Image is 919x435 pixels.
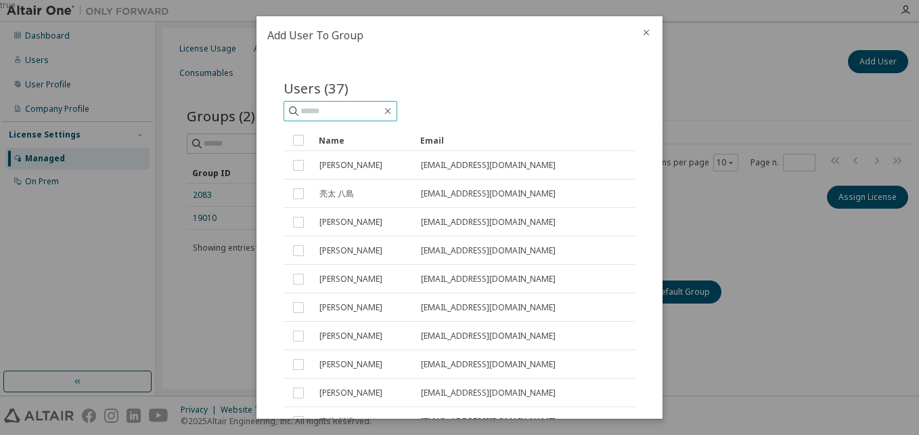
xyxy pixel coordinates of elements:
span: [PERSON_NAME] [319,302,382,313]
span: [EMAIL_ADDRESS][DOMAIN_NAME] [421,302,556,313]
span: [PERSON_NAME] [319,160,382,171]
div: Email [420,129,612,151]
button: close [641,27,652,38]
span: 泰斗 川崎 [319,416,354,427]
span: [EMAIL_ADDRESS][DOMAIN_NAME] [421,217,556,228]
span: [EMAIL_ADDRESS][DOMAIN_NAME] [421,388,556,398]
span: [PERSON_NAME] [319,217,382,228]
span: [PERSON_NAME] [319,388,382,398]
span: [PERSON_NAME] [319,274,382,285]
span: [PERSON_NAME] [319,359,382,370]
span: [PERSON_NAME] [319,331,382,341]
span: 亮太 八島 [319,188,354,199]
span: [PERSON_NAME] [319,245,382,256]
span: [EMAIL_ADDRESS][DOMAIN_NAME] [421,331,556,341]
span: [EMAIL_ADDRESS][DOMAIN_NAME] [421,245,556,256]
span: [EMAIL_ADDRESS][DOMAIN_NAME] [421,274,556,285]
span: Users (37) [284,79,349,98]
div: Name [319,129,409,151]
span: [EMAIL_ADDRESS][DOMAIN_NAME] [421,359,556,370]
span: [EMAIL_ADDRESS][DOMAIN_NAME] [421,416,556,427]
span: [EMAIL_ADDRESS][DOMAIN_NAME] [421,188,556,199]
h2: Add User To Group [256,16,630,54]
span: [EMAIL_ADDRESS][DOMAIN_NAME] [421,160,556,171]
